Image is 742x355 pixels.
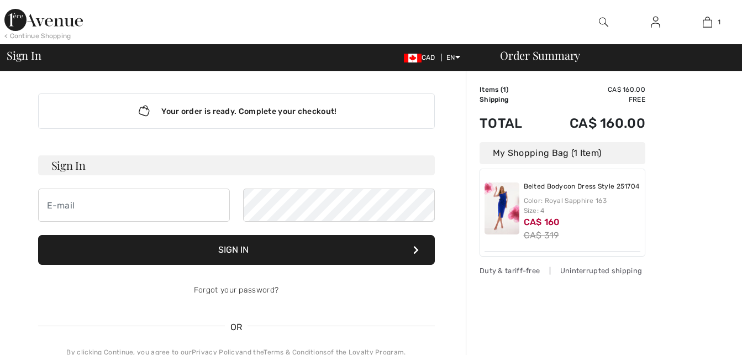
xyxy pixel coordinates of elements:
[480,142,645,164] div: My Shopping Bag (1 Item)
[524,196,641,216] div: Color: Royal Sapphire 163 Size: 4
[194,285,278,295] a: Forgot your password?
[524,230,559,241] s: CA$ 319
[480,85,539,95] td: Items ( )
[599,15,608,29] img: search the website
[524,182,640,191] a: Belted Bodycon Dress Style 251704
[38,155,435,175] h3: Sign In
[480,95,539,105] td: Shipping
[539,95,645,105] td: Free
[225,321,248,334] span: OR
[485,182,519,234] img: Belted Bodycon Dress Style 251704
[480,265,645,276] div: Duty & tariff-free | Uninterrupted shipping
[38,235,435,265] button: Sign In
[524,217,560,227] span: CA$ 160
[487,50,735,61] div: Order Summary
[38,93,435,129] div: Your order is ready. Complete your checkout!
[539,105,645,142] td: CA$ 160.00
[7,50,41,61] span: Sign In
[480,105,539,142] td: Total
[642,15,669,29] a: Sign In
[703,15,712,29] img: My Bag
[651,15,660,29] img: My Info
[718,17,720,27] span: 1
[4,9,83,31] img: 1ère Avenue
[503,86,506,93] span: 1
[404,54,422,62] img: Canadian Dollar
[38,189,230,222] input: E-mail
[446,54,460,61] span: EN
[682,15,733,29] a: 1
[404,54,440,61] span: CAD
[4,31,71,41] div: < Continue Shopping
[539,85,645,95] td: CA$ 160.00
